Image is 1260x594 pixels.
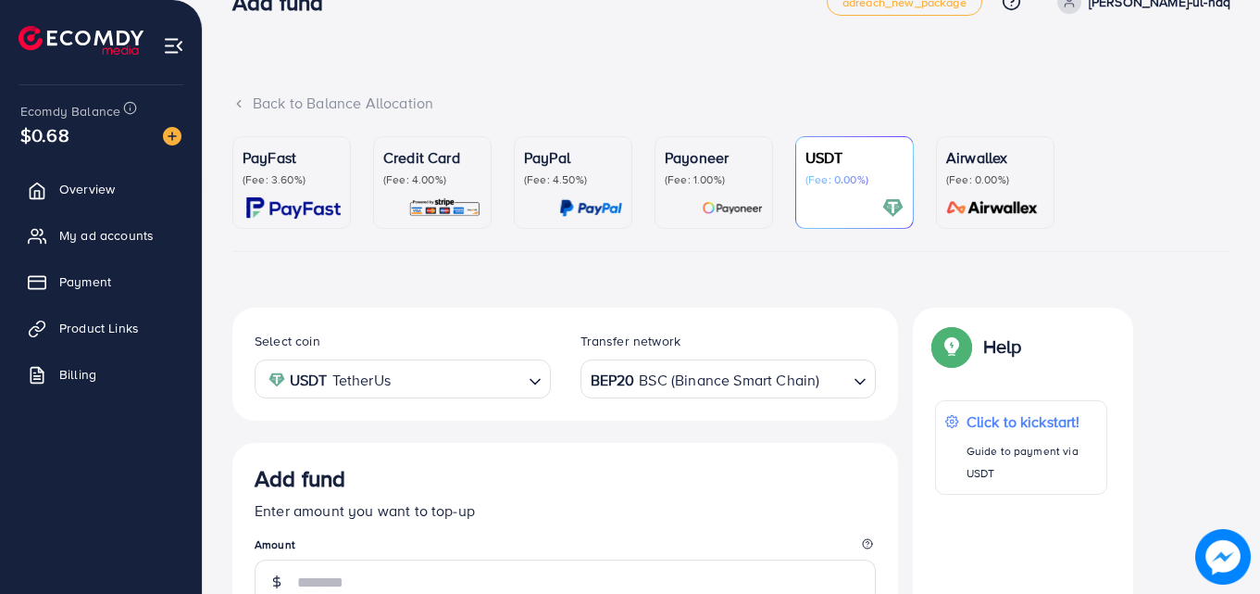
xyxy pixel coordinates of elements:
a: Overview [14,171,188,208]
p: Credit Card [383,146,481,169]
p: (Fee: 4.00%) [383,172,481,187]
div: Back to Balance Allocation [232,93,1230,114]
span: BSC (Binance Smart Chain) [639,367,819,394]
img: logo [19,26,143,55]
span: Billing [59,365,96,384]
img: card [702,197,763,219]
span: Ecomdy Balance [20,102,120,120]
p: (Fee: 3.60%) [243,172,341,187]
p: PayPal [524,146,622,169]
img: card [559,197,622,219]
span: Product Links [59,319,139,337]
a: Billing [14,356,188,393]
h3: Add fund [255,465,345,492]
span: Payment [59,272,111,291]
label: Transfer network [580,332,681,350]
strong: USDT [290,367,328,394]
div: Search for option [255,360,551,398]
p: USDT [805,146,904,169]
p: Payoneer [665,146,763,169]
legend: Amount [255,537,876,560]
img: image [163,127,181,145]
span: My ad accounts [59,226,154,245]
label: Select coin [255,332,320,350]
img: image [1195,529,1251,585]
img: card [941,197,1044,219]
p: Enter amount you want to top-up [255,499,876,522]
img: card [246,197,341,219]
p: PayFast [243,146,341,169]
p: Guide to payment via USDT [967,440,1097,485]
span: Overview [59,180,115,198]
span: TetherUs [332,367,391,394]
p: Help [983,335,1022,358]
img: Popup guide [935,330,968,363]
div: Search for option [580,360,877,398]
input: Search for option [396,365,521,394]
p: Click to kickstart! [967,411,1097,433]
strong: BEP20 [591,367,635,394]
p: (Fee: 4.50%) [524,172,622,187]
img: coin [268,372,285,388]
a: Product Links [14,310,188,347]
a: Payment [14,263,188,300]
img: card [882,197,904,219]
a: My ad accounts [14,217,188,254]
img: menu [163,35,184,57]
span: $0.68 [20,121,69,148]
img: card [408,197,481,219]
input: Search for option [821,365,846,394]
p: (Fee: 0.00%) [946,172,1044,187]
p: Airwallex [946,146,1044,169]
p: (Fee: 0.00%) [805,172,904,187]
p: (Fee: 1.00%) [665,172,763,187]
